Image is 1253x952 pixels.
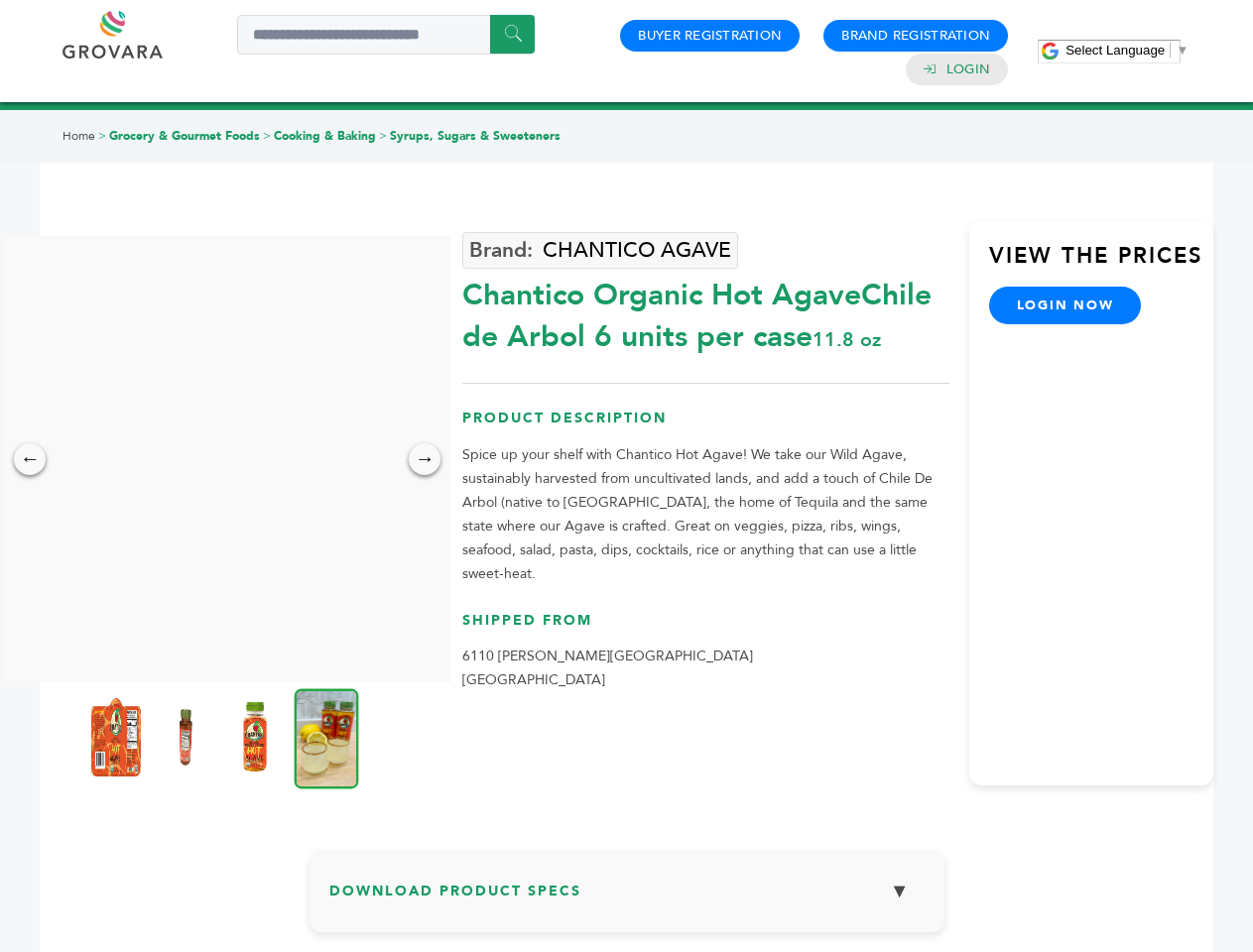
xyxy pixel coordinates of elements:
a: Select Language​ [1065,43,1189,58]
h3: Shipped From [462,611,949,646]
input: Search a product or brand... [237,15,535,55]
h3: Product Description [462,409,949,443]
a: Buyer Registration [638,27,782,45]
span: > [379,128,387,144]
a: Brand Registration [841,27,990,45]
a: Syrups, Sugars & Sweeteners [390,128,561,144]
img: Chantico Organic Hot Agave-Chile de Arbol 6 units per case 11.8 oz [230,697,280,776]
span: 11.8 oz [813,326,881,353]
span: Select Language [1065,43,1165,58]
img: Chantico Organic Hot Agave-Chile de Arbol 6 units per case 11.8 oz Product Label [91,697,141,776]
a: Login [946,60,990,78]
span: > [98,128,106,144]
a: Grocery & Gourmet Foods [109,128,260,144]
a: Home [63,128,95,144]
span: ▼ [1176,43,1189,58]
button: ▼ [875,870,925,912]
a: CHANTICO AGAVE [462,232,738,269]
img: Chantico Organic Hot Agave-Chile de Arbol 6 units per case 11.8 oz [295,688,359,788]
div: ← [14,443,46,475]
div: → [409,443,440,475]
div: Chantico Organic Hot AgaveChile de Arbol 6 units per case [462,265,949,358]
span: ​ [1170,43,1171,58]
p: Spice up your shelf with Chantico Hot Agave! We take our Wild Agave, sustainably harvested from u... [462,443,949,586]
p: 6110 [PERSON_NAME][GEOGRAPHIC_DATA] [GEOGRAPHIC_DATA] [462,645,949,692]
h3: View the Prices [989,241,1213,287]
img: Chantico Organic Hot Agave-Chile de Arbol 6 units per case 11.8 oz Nutrition Info [161,697,210,776]
a: Cooking & Baking [274,128,376,144]
span: > [263,128,271,144]
h3: Download Product Specs [329,870,925,927]
a: login now [989,287,1142,324]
